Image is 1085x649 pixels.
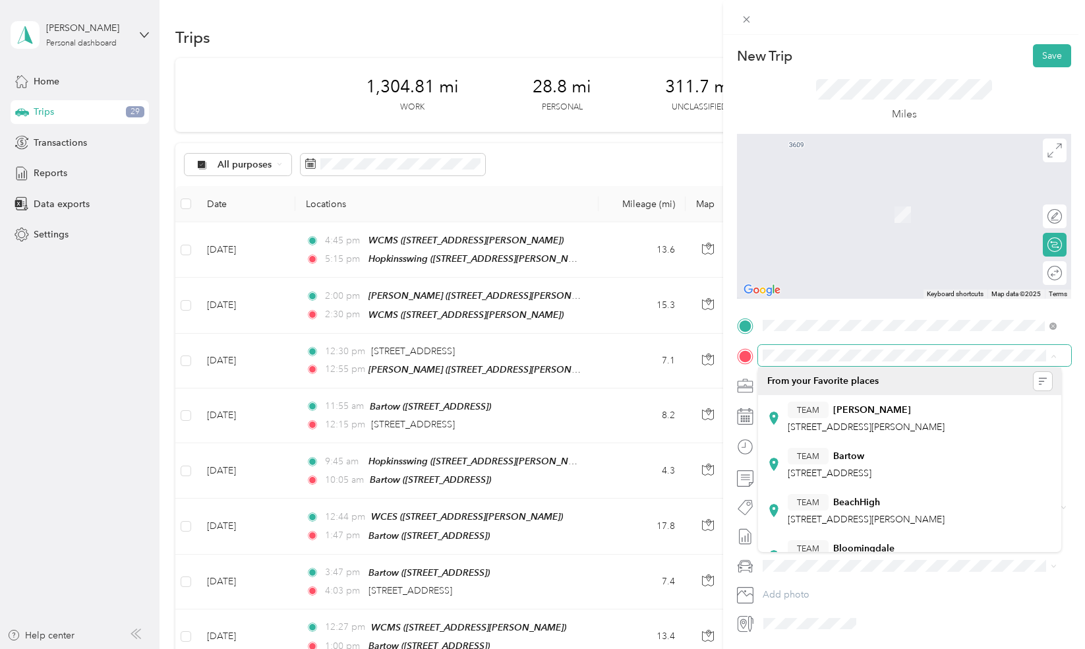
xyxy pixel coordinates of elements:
[833,450,864,462] strong: Bartow
[740,282,784,299] img: Google
[797,450,819,462] span: TEAM
[991,290,1041,297] span: Map data ©2025
[788,402,829,418] button: TEAM
[788,514,945,525] span: [STREET_ADDRESS][PERSON_NAME]
[758,586,1071,604] button: Add photo
[797,497,819,509] span: TEAM
[927,290,983,299] button: Keyboard shortcuts
[797,404,819,416] span: TEAM
[833,404,911,416] strong: [PERSON_NAME]
[788,540,829,557] button: TEAM
[833,543,894,555] strong: Bloomingdale
[1011,575,1085,649] iframe: Everlance-gr Chat Button Frame
[788,494,829,510] button: TEAM
[788,448,829,464] button: TEAM
[788,468,871,479] span: [STREET_ADDRESS]
[740,282,784,299] a: Open this area in Google Maps (opens a new window)
[892,106,917,123] p: Miles
[1033,44,1071,67] button: Save
[767,375,879,387] span: From your Favorite places
[833,497,880,509] strong: BeachHigh
[788,421,945,433] span: [STREET_ADDRESS][PERSON_NAME]
[797,543,819,555] span: TEAM
[737,47,792,65] p: New Trip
